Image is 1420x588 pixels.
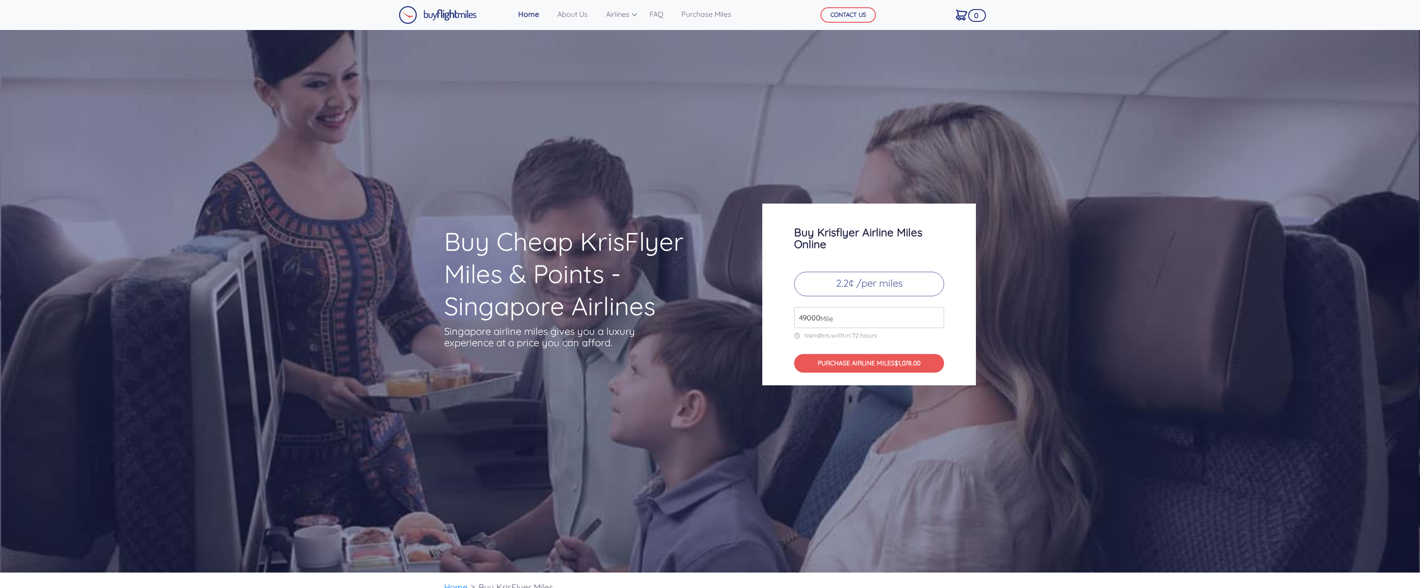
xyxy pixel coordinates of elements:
[399,4,477,26] a: Buy Flight Miles Logo
[399,6,477,24] img: Buy Flight Miles Logo
[444,225,727,322] h1: Buy Cheap KrisFlyer Miles & Points - Singapore Airlines
[794,332,944,339] p: transfers within 72 hours
[678,5,735,23] a: Purchase Miles
[794,354,944,373] button: PURCHASE AIRLINE MILES$1,078.00
[968,9,986,22] span: 0
[895,359,920,367] span: $1,078.00
[815,313,833,324] span: Mile
[794,272,944,296] p: 2.2¢ /per miles
[956,10,967,20] img: Cart
[444,326,649,349] p: Singapore airline miles gives you a luxury experience at a price you can afford.
[646,5,667,23] a: FAQ
[952,5,971,24] a: 0
[602,5,635,23] a: Airlines
[820,7,876,23] button: CONTACT US
[515,5,543,23] a: Home
[794,226,944,250] h3: Buy Krisflyer Airline Miles Online
[554,5,591,23] a: About Us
